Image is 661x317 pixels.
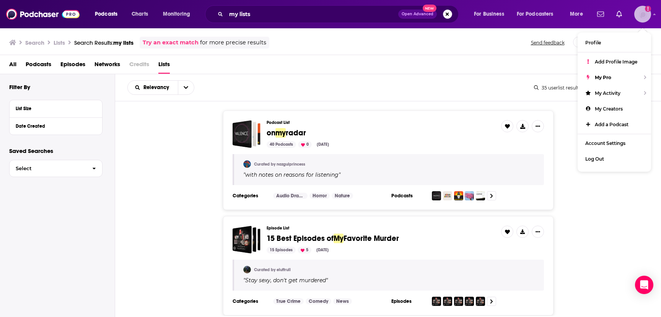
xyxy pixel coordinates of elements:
button: open menu [158,8,200,20]
a: nazgulprincess [243,160,251,168]
a: 15 Best Episodes ofMyFavorite Murder [267,234,399,243]
span: My Creators [595,106,623,112]
button: List Size [16,103,96,113]
a: All [9,58,16,74]
span: " " [243,171,340,178]
div: 35 userlist results [534,85,581,91]
button: open menu [90,8,127,20]
img: Gal Pals Present: Overkill [465,191,474,200]
h3: Podcasts [391,193,426,199]
a: Horror [309,193,330,199]
h3: Episodes [391,298,426,304]
div: Open Intercom Messenger [635,276,653,294]
a: Show notifications dropdown [613,8,625,21]
button: Open AdvancedNew [398,10,437,19]
span: my lists [113,39,134,46]
a: Account Settings [578,135,651,151]
img: Alba Salix, Royal Physician [443,191,452,200]
img: User Profile [634,6,651,23]
span: Logged in as jenc9678 [634,6,651,23]
a: Add a Podcast [578,117,651,132]
button: Send feedback [529,37,567,49]
span: Relevancy [143,85,172,90]
span: Account Settings [585,140,625,146]
button: open menu [178,81,194,94]
img: Alice Isn't Dead [454,191,463,200]
img: Podchaser - Follow, Share and Rate Podcasts [6,7,80,21]
button: open menu [469,8,514,20]
button: Show profile menu [634,6,651,23]
img: eluttrull [243,266,251,273]
a: My Creators [578,101,651,117]
a: Nature [332,193,353,199]
div: Create a List [573,37,620,47]
p: Saved Searches [9,147,103,154]
img: Gone [476,191,485,200]
span: Networks [94,58,120,74]
button: Show More Button [516,226,529,238]
a: Podcasts [26,58,51,74]
a: on my radar [233,120,260,148]
a: Try an exact match [143,38,199,47]
a: Curated by eluttrull [254,267,291,272]
input: Search podcasts, credits, & more... [226,8,398,20]
span: My [334,234,344,243]
a: Add Profile Image [578,54,651,70]
span: Log Out [585,156,604,162]
span: My Activity [595,90,620,96]
span: 15 Best Episodes of [267,234,334,243]
div: Date Created [16,124,91,129]
span: Charts [132,9,148,20]
span: Credits [129,58,149,74]
div: Search podcasts, credits, & more... [212,5,466,23]
button: open menu [512,8,565,20]
a: Charts [127,8,153,20]
div: 40 Podcasts [267,141,296,148]
span: my [275,128,286,138]
h3: Categories [233,193,267,199]
span: Stay sexy, don't get murdered [245,277,326,284]
img: 171 - Live at the Bellco Theatre in Denver [476,297,485,306]
span: " " [243,277,328,284]
div: List Size [16,106,91,111]
span: Select [10,166,86,171]
span: For Podcasters [517,9,554,20]
span: Add a Podcast [595,122,628,127]
div: [DATE] [314,141,332,148]
a: Lists [158,58,170,74]
div: [DATE] [313,247,332,254]
a: Comedy [306,298,331,304]
h2: Choose List sort [127,80,194,95]
img: 209 - Big Sweater Energy [443,297,452,306]
img: 174 - Rough Winds & High Waters [465,297,474,306]
a: News [333,298,352,304]
span: Monitoring [163,9,190,20]
ul: Show profile menu [578,33,651,172]
span: More [570,9,583,20]
button: Show More Button [532,226,544,238]
img: 214 - Live at the Davies Symphony Hall in San Francisco (2018) [432,297,441,306]
img: 197 - Grandma Surprise [454,297,463,306]
a: True Crime [273,298,304,304]
span: Open Advanced [402,12,433,16]
span: New [423,5,436,12]
div: 15 Episodes [267,247,296,254]
svg: Add a profile image [645,6,651,12]
h2: Filter By [9,83,30,91]
button: open menu [128,85,178,90]
a: onmyradar [267,129,306,137]
a: Show notifications dropdown [594,8,607,21]
a: Episodes [60,58,85,74]
img: VALENCE [432,191,441,200]
div: Search Results: [74,39,134,46]
a: Search Results:my lists [74,39,134,46]
h3: Lists [54,39,65,46]
span: For Business [474,9,504,20]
